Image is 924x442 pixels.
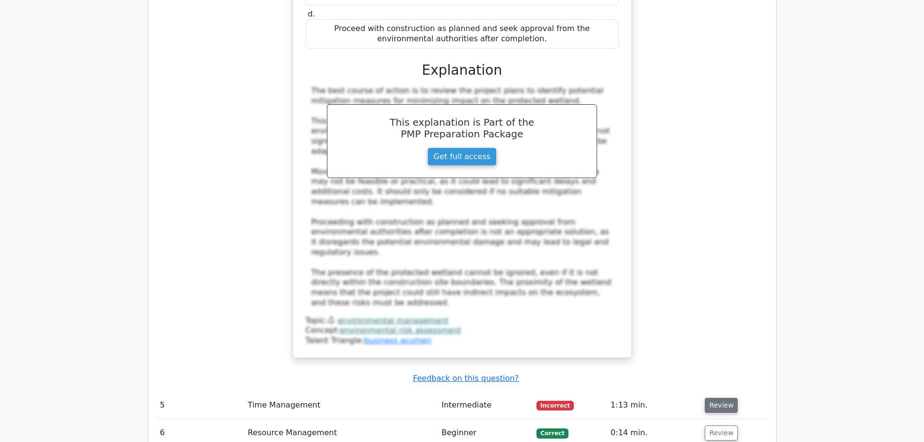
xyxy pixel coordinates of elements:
[156,392,244,419] td: 5
[705,426,738,441] button: Review
[607,392,701,419] td: 1:13 min.
[244,392,438,419] td: Time Management
[413,374,519,383] a: Feedback on this question?
[311,62,613,79] h3: Explanation
[306,316,619,346] div: Talent Triangle:
[338,316,448,325] a: environmental management
[364,336,431,345] a: business acumen
[427,147,497,166] a: Get full access
[340,326,461,335] a: environmental risk assessment
[311,86,613,308] div: The best course of action is to review the project plans to identify potential mitigation measure...
[438,392,533,419] td: Intermediate
[536,401,574,410] span: Incorrect
[536,428,568,438] span: Correct
[306,19,619,49] div: Proceed with construction as planned and seek approval from the environmental authorities after c...
[306,316,619,326] div: Topic:
[308,9,315,18] span: d.
[306,326,619,336] div: Concept:
[705,398,738,413] button: Review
